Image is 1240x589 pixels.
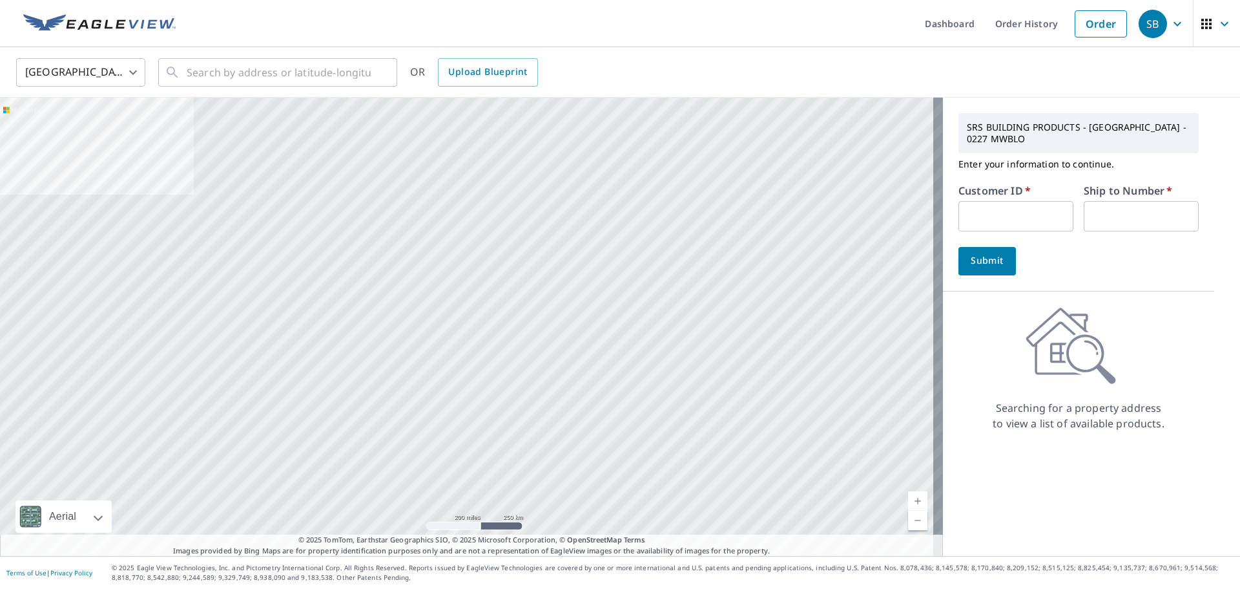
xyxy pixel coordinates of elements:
[992,400,1165,431] p: Searching for a property address to view a list of available products.
[187,54,371,91] input: Search by address or latitude-longitude
[908,511,927,530] a: Current Level 5, Zoom Out
[958,153,1199,175] p: Enter your information to continue.
[23,14,176,34] img: EV Logo
[50,568,92,577] a: Privacy Policy
[962,116,1195,150] p: SRS BUILDING PRODUCTS - [GEOGRAPHIC_DATA] - 0227 MWBLO
[45,500,80,533] div: Aerial
[624,535,645,544] a: Terms
[410,58,538,87] div: OR
[112,563,1234,583] p: © 2025 Eagle View Technologies, Inc. and Pictometry International Corp. All Rights Reserved. Repo...
[958,247,1016,275] button: Submit
[1084,186,1172,196] label: Ship to Number
[1139,10,1167,38] div: SB
[1075,10,1127,37] a: Order
[448,64,527,80] span: Upload Blueprint
[567,535,621,544] a: OpenStreetMap
[908,491,927,511] a: Current Level 5, Zoom In
[298,535,645,546] span: © 2025 TomTom, Earthstar Geographics SIO, © 2025 Microsoft Corporation, ©
[958,186,1031,196] label: Customer ID
[6,568,46,577] a: Terms of Use
[438,58,537,87] a: Upload Blueprint
[969,253,1006,269] span: Submit
[16,54,145,91] div: [GEOGRAPHIC_DATA]
[15,500,112,533] div: Aerial
[6,569,92,577] p: |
